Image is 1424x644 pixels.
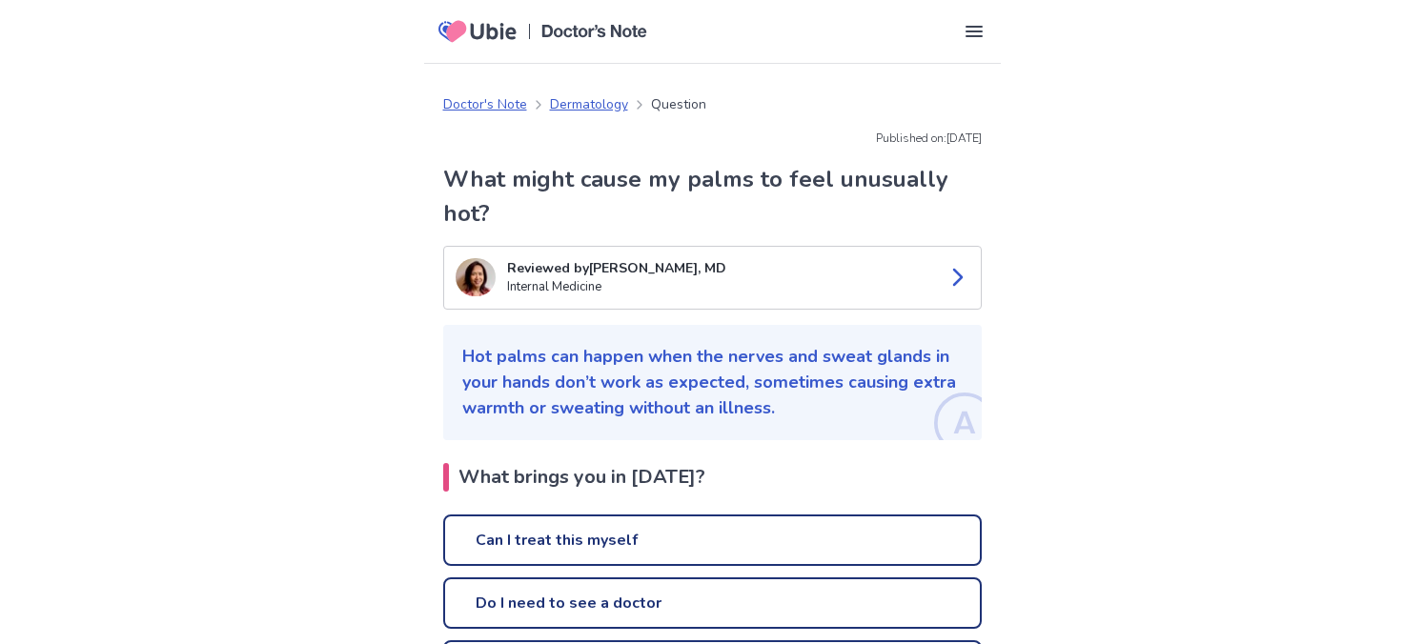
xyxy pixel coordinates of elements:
[443,162,982,231] h1: What might cause my palms to feel unusually hot?
[443,94,527,114] a: Doctor's Note
[462,344,963,421] p: Hot palms can happen when the nerves and sweat glands in your hands don’t work as expected, somet...
[507,278,931,297] p: Internal Medicine
[456,258,496,296] img: Suo Lee
[443,246,982,310] a: Suo LeeReviewed by[PERSON_NAME], MDInternal Medicine
[443,130,982,147] p: Published on: [DATE]
[507,258,931,278] p: Reviewed by [PERSON_NAME], MD
[443,514,982,566] a: Can I treat this myself
[541,25,647,38] img: Doctors Note Logo
[443,577,982,629] a: Do I need to see a doctor
[651,94,706,114] p: Question
[443,463,982,492] h2: What brings you in [DATE]?
[443,94,706,114] nav: breadcrumb
[550,94,628,114] a: Dermatology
